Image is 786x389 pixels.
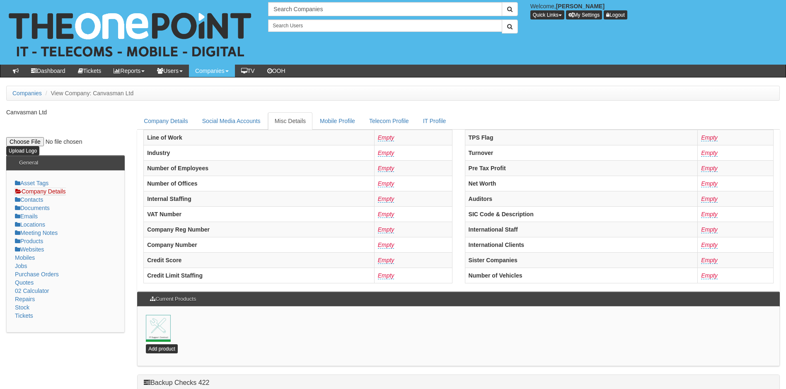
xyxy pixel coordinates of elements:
[144,145,375,160] th: Industry
[146,292,200,306] h3: Current Products
[144,176,375,191] th: Number of Offices
[151,65,189,77] a: Users
[378,165,394,172] a: Empty
[144,191,375,206] th: Internal Staffing
[556,3,605,10] b: [PERSON_NAME]
[378,150,394,157] a: Empty
[15,221,45,228] a: Locations
[378,272,394,279] a: Empty
[465,191,698,206] th: Auditors
[15,188,66,195] a: Company Details
[15,263,27,269] a: Jobs
[701,180,718,187] a: Empty
[701,242,718,249] a: Empty
[144,160,375,176] th: Number of Employees
[146,344,178,353] a: Add product
[146,315,171,340] img: it-support-contract.png
[268,112,312,130] a: Misc Details
[530,10,564,19] button: Quick Links
[15,230,58,236] a: Meeting Notes
[15,279,34,286] a: Quotes
[268,2,502,16] input: Search Companies
[25,65,72,77] a: Dashboard
[378,134,394,141] a: Empty
[465,176,698,191] th: Net Worth
[465,252,698,268] th: Sister Companies
[12,90,42,97] a: Companies
[378,226,394,233] a: Empty
[15,288,49,294] a: 02 Calculator
[524,2,786,19] div: Welcome,
[44,89,134,97] li: View Company: Canvasman Ltd
[15,205,50,211] a: Documents
[235,65,261,77] a: TV
[144,222,375,237] th: Company Reg Number
[6,108,125,116] p: Canvasman Ltd
[15,271,59,278] a: Purchase Orders
[196,112,267,130] a: Social Media Accounts
[144,252,375,268] th: Credit Score
[15,238,43,244] a: Products
[72,65,108,77] a: Tickets
[378,196,394,203] a: Empty
[465,130,698,145] th: TPS Flag
[701,272,718,279] a: Empty
[416,112,453,130] a: IT Profile
[15,156,42,170] h3: General
[261,65,292,77] a: OOH
[363,112,416,130] a: Telecom Profile
[268,19,502,32] input: Search Users
[144,379,209,386] a: Backup Checks 422
[465,237,698,252] th: International Clients
[15,312,33,319] a: Tickets
[15,246,44,253] a: Websites
[15,304,29,311] a: Stock
[378,180,394,187] a: Empty
[701,150,718,157] a: Empty
[146,315,171,340] a: IT Support Contract<br> 26th Feb 2020 <br> No to date
[15,296,35,302] a: Repairs
[144,237,375,252] th: Company Number
[701,226,718,233] a: Empty
[144,206,375,222] th: VAT Number
[465,222,698,237] th: International Staff
[15,196,43,203] a: Contacts
[378,257,394,264] a: Empty
[465,145,698,160] th: Turnover
[189,65,235,77] a: Companies
[15,180,48,186] a: Asset Tags
[701,165,718,172] a: Empty
[144,268,375,283] th: Credit Limit Staffing
[701,196,718,203] a: Empty
[107,65,151,77] a: Reports
[566,10,602,19] a: My Settings
[137,112,195,130] a: Company Details
[15,213,38,220] a: Emails
[313,112,362,130] a: Mobile Profile
[701,134,718,141] a: Empty
[6,146,39,155] input: Upload Logo
[701,211,718,218] a: Empty
[378,242,394,249] a: Empty
[465,206,698,222] th: SIC Code & Description
[144,130,375,145] th: Line of Work
[701,257,718,264] a: Empty
[465,160,698,176] th: Pre Tax Profit
[604,10,627,19] a: Logout
[15,254,35,261] a: Mobiles
[378,211,394,218] a: Empty
[465,268,698,283] th: Number of Vehicles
